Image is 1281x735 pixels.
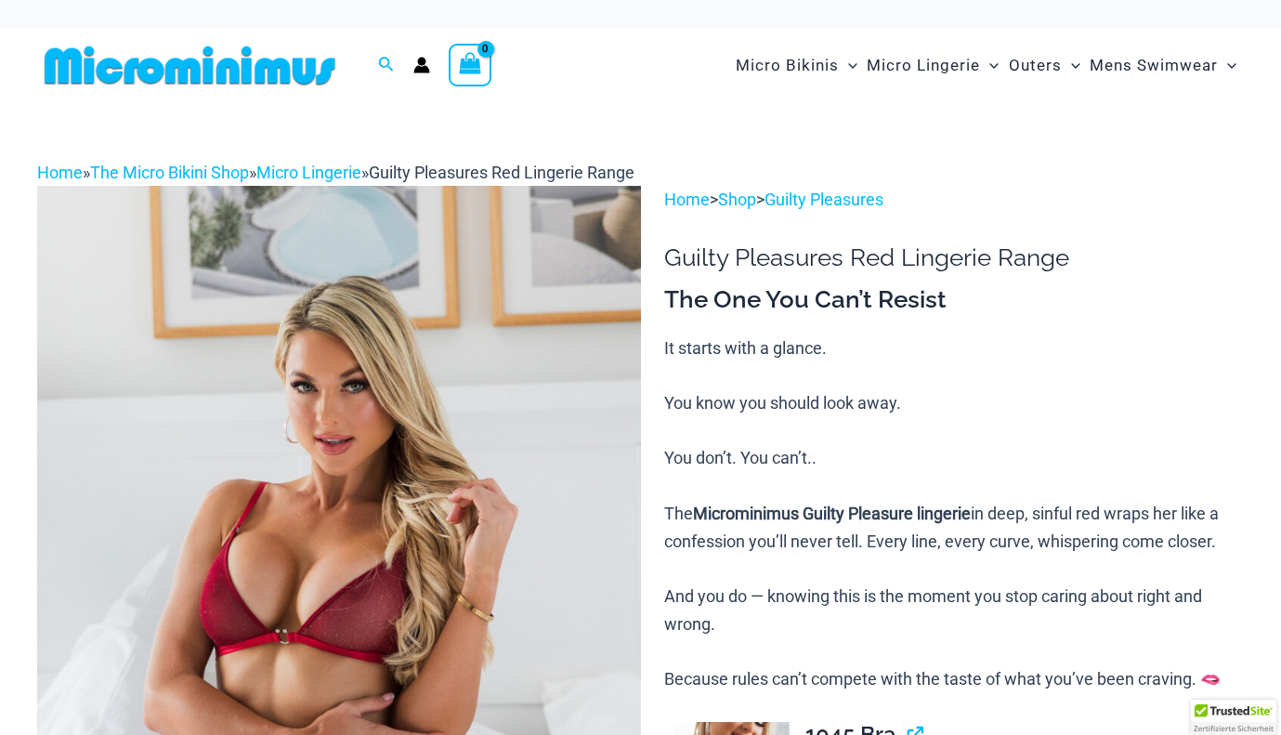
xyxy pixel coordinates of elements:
a: Micro Lingerie [256,163,361,182]
a: Micro LingerieMenu ToggleMenu Toggle [862,37,1003,94]
span: Guilty Pleasures Red Lingerie Range [369,163,634,182]
h1: Guilty Pleasures Red Lingerie Range [664,243,1244,272]
a: Account icon link [413,57,430,73]
h3: The One You Can’t Resist [664,284,1244,316]
a: Mens SwimwearMenu ToggleMenu Toggle [1085,37,1241,94]
span: Micro Lingerie [867,42,980,89]
a: Search icon link [378,54,395,77]
nav: Site Navigation [728,34,1244,97]
span: Menu Toggle [1062,42,1080,89]
a: Shop [718,190,756,209]
a: Guilty Pleasures [765,190,883,209]
a: The Micro Bikini Shop [90,163,249,182]
a: View Shopping Cart, empty [449,44,491,86]
a: OutersMenu ToggleMenu Toggle [1004,37,1085,94]
span: Mens Swimwear [1090,42,1218,89]
span: Micro Bikinis [736,42,839,89]
b: Microminimus Guilty Pleasure lingerie [693,504,971,523]
span: » » » [37,163,634,182]
span: Outers [1009,42,1062,89]
span: Menu Toggle [839,42,857,89]
p: It starts with a glance. You know you should look away. You don’t. You can’t.. The in deep, sinfu... [664,335,1244,693]
a: Micro BikinisMenu ToggleMenu Toggle [731,37,862,94]
a: Home [664,190,710,209]
img: MM SHOP LOGO FLAT [37,45,343,86]
p: > > [664,186,1244,214]
span: Menu Toggle [980,42,999,89]
div: TrustedSite Certified [1191,700,1276,735]
span: Menu Toggle [1218,42,1236,89]
a: Home [37,163,83,182]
